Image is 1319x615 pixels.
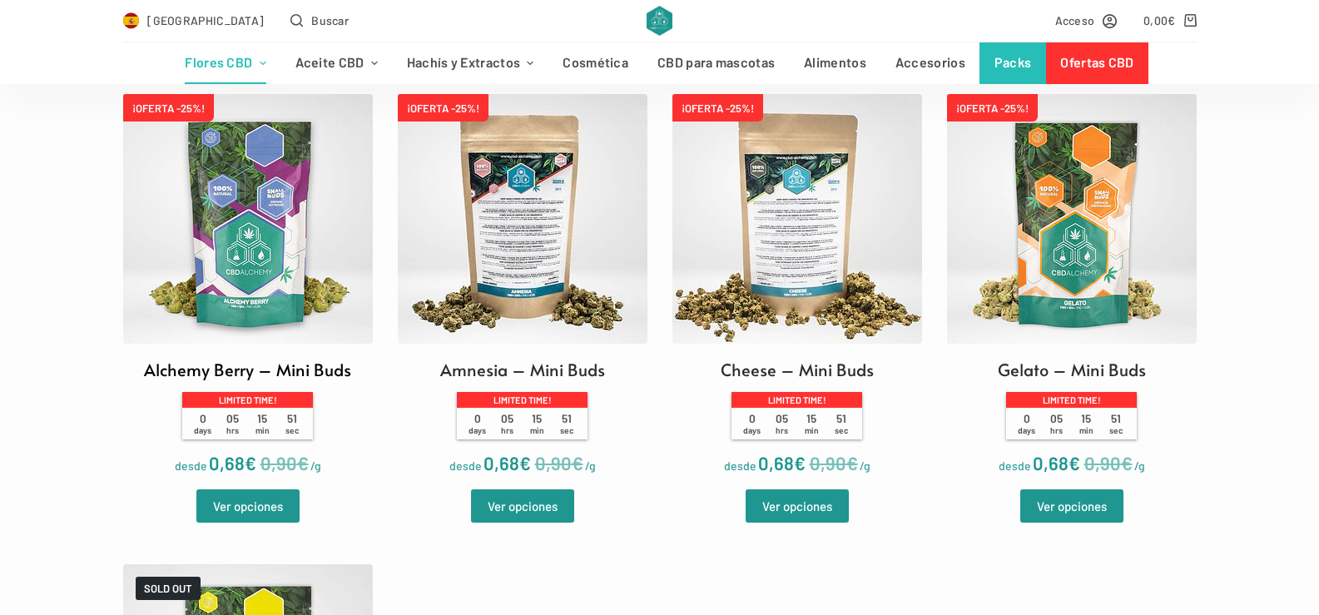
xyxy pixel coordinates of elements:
span: hrs [1050,425,1063,435]
a: ¡OFERTA -25%! Cheese – Mini Buds Limited time! 0days 05hrs 15min 51sec desde 0,68€/g [672,94,922,478]
span: sec [835,425,848,435]
span: /g [585,459,596,473]
a: Ofertas CBD [1046,42,1148,84]
span: days [194,425,211,435]
span: 51 [1101,412,1131,436]
span: 05 [1042,412,1072,436]
a: Select Country [123,11,265,30]
h2: Amnesia – Mini Buds [440,357,605,382]
a: CBD para mascotas [643,42,790,84]
h2: Cheese – Mini Buds [721,357,874,382]
a: ¡OFERTA -25%! Gelato – Mini Buds Limited time! 0days 05hrs 15min 51sec desde 0,68€/g [947,94,1197,478]
span: € [519,452,531,474]
span: sec [285,425,299,435]
bdi: 0,90 [535,452,583,474]
a: ¡OFERTA -25%! Alchemy Berry – Mini Buds Limited time! 0days 05hrs 15min 51sec desde 0,68€/g [123,94,373,478]
a: Acceso [1055,11,1118,30]
span: desde [175,459,207,473]
span: € [572,452,583,474]
span: min [805,425,819,435]
span: ¡OFERTA -25%! [398,94,488,122]
span: 15 [523,412,553,436]
span: € [297,452,309,474]
bdi: 0,68 [1033,452,1080,474]
span: ¡OFERTA -25%! [947,94,1038,122]
span: days [743,425,761,435]
span: min [1079,425,1093,435]
span: hrs [226,425,239,435]
a: Alimentos [790,42,881,84]
bdi: 0,68 [758,452,806,474]
img: ES Flag [123,12,140,29]
a: Elige las opciones para “Cheese - Mini Buds” [746,489,849,523]
span: 0 [1012,412,1042,436]
span: 0 [463,412,493,436]
span: € [846,452,858,474]
bdi: 0,90 [810,452,858,474]
bdi: 0,68 [209,452,256,474]
bdi: 0,00 [1143,13,1176,27]
p: Limited time! [1006,392,1136,407]
span: 0 [737,412,767,436]
a: ¡OFERTA -25%! Amnesia – Mini Buds Limited time! 0days 05hrs 15min 51sec desde 0,68€/g [398,94,647,478]
span: /g [860,459,870,473]
span: 51 [826,412,856,436]
span: desde [724,459,756,473]
span: min [530,425,544,435]
a: Cosmética [548,42,643,84]
span: [GEOGRAPHIC_DATA] [147,11,264,30]
span: desde [449,459,482,473]
span: 15 [1072,412,1102,436]
span: € [1121,452,1133,474]
span: 05 [493,412,523,436]
bdi: 0,68 [483,452,531,474]
img: CBD Alchemy [647,6,672,36]
a: Packs [979,42,1046,84]
span: € [794,452,806,474]
p: Limited time! [457,392,587,407]
p: Limited time! [182,392,312,407]
span: 15 [248,412,278,436]
span: Buscar [311,11,349,30]
a: Elige las opciones para “Gelato - Mini Buds” [1020,489,1123,523]
span: days [1018,425,1035,435]
a: Hachís y Extractos [392,42,548,84]
span: € [1069,452,1080,474]
a: Carro de compra [1143,11,1196,30]
h2: Alchemy Berry – Mini Buds [144,357,351,382]
span: ¡OFERTA -25%! [672,94,763,122]
span: 05 [767,412,797,436]
a: Elige las opciones para “Amnesia - Mini Buds” [471,489,574,523]
nav: Menú de cabecera [171,42,1148,84]
span: /g [310,459,321,473]
span: hrs [776,425,788,435]
span: /g [1134,459,1145,473]
span: sec [560,425,573,435]
button: Abrir formulario de búsqueda [290,11,349,30]
span: 05 [218,412,248,436]
span: SOLD OUT [136,577,201,600]
span: € [1168,13,1175,27]
span: € [245,452,256,474]
a: Aceite CBD [280,42,392,84]
a: Flores CBD [171,42,280,84]
span: 51 [552,412,582,436]
span: 0 [188,412,218,436]
span: min [255,425,270,435]
span: sec [1109,425,1123,435]
span: Acceso [1055,11,1095,30]
bdi: 0,90 [260,452,309,474]
h2: Gelato – Mini Buds [998,357,1146,382]
span: 15 [797,412,827,436]
span: 51 [277,412,307,436]
span: days [469,425,486,435]
a: Accesorios [880,42,979,84]
p: Limited time! [731,392,861,407]
a: Elige las opciones para “Alchemy Berry - Mini Buds” [196,489,300,523]
bdi: 0,90 [1084,452,1133,474]
span: ¡OFERTA -25%! [123,94,214,122]
span: hrs [501,425,513,435]
span: desde [999,459,1031,473]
